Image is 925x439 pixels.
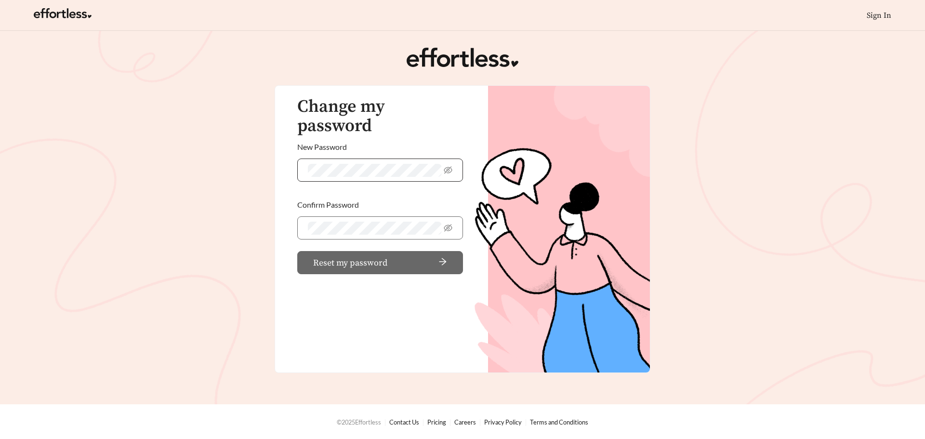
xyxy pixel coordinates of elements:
label: New Password [297,135,347,159]
a: Sign In [867,11,891,20]
input: New Password [308,164,442,177]
span: eye-invisible [444,224,452,232]
h3: Change my password [297,97,463,135]
a: Contact Us [389,418,419,426]
a: Privacy Policy [484,418,522,426]
span: eye-invisible [444,166,452,174]
a: Careers [454,418,476,426]
label: Confirm Password [297,193,359,216]
a: Pricing [427,418,446,426]
span: © 2025 Effortless [337,418,381,426]
a: Terms and Conditions [530,418,588,426]
button: Reset my passwordarrow-right [297,251,463,274]
input: Confirm Password [308,222,442,235]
